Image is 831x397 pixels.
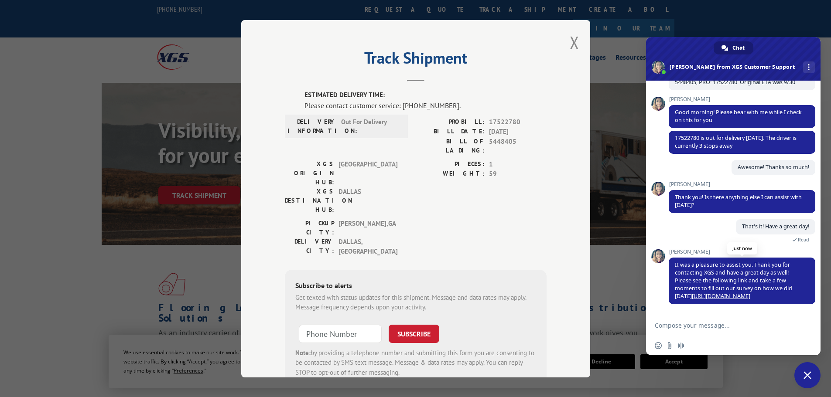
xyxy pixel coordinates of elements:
span: Read [798,237,809,243]
label: PIECES: [416,159,485,169]
div: Chat [714,41,753,54]
span: Out For Delivery [341,117,400,135]
label: ESTIMATED DELIVERY TIME: [304,90,547,100]
label: DELIVERY CITY: [285,237,334,256]
h2: Track Shipment [285,52,547,68]
span: 5448405 [489,136,547,155]
button: SUBSCRIBE [389,324,439,343]
div: Subscribe to alerts [295,280,536,292]
button: Close modal [570,31,579,54]
div: More channels [803,61,815,73]
span: [PERSON_NAME] [669,181,815,187]
span: [GEOGRAPHIC_DATA] [339,159,397,187]
textarea: Compose your message... [655,322,793,329]
div: by providing a telephone number and submitting this form you are consenting to be contacted by SM... [295,348,536,377]
span: DALLAS [339,187,397,214]
label: DELIVERY INFORMATION: [287,117,337,135]
span: 1 [489,159,547,169]
span: Good morning! Please bear with me while I check on this for you [675,109,802,124]
div: Close chat [794,362,821,388]
span: Thank you! Is there anything else I can assist with [DATE]? [675,193,802,209]
span: [PERSON_NAME] , GA [339,218,397,237]
label: BILL OF LADING: [416,136,485,155]
span: [PERSON_NAME] [669,96,815,102]
a: [URL][DOMAIN_NAME] [692,292,750,300]
span: 17522780 [489,117,547,127]
span: It was a pleasure to assist you. Thank you for contacting XGS and have a great day as well! Pleas... [675,261,792,300]
span: Insert an emoji [655,342,662,349]
span: [DATE] [489,127,547,137]
label: PICKUP CITY: [285,218,334,237]
div: Please contact customer service: [PHONE_NUMBER]. [304,100,547,110]
span: Chat [732,41,745,54]
span: Send a file [666,342,673,349]
span: DALLAS , [GEOGRAPHIC_DATA] [339,237,397,256]
span: That's it! Have a great day! [742,223,809,230]
label: XGS ORIGIN HUB: [285,159,334,187]
strong: Note: [295,348,311,356]
label: WEIGHT: [416,169,485,179]
span: Audio message [677,342,684,349]
label: BILL DATE: [416,127,485,137]
span: Awesome! Thanks so much! [738,163,809,171]
label: XGS DESTINATION HUB: [285,187,334,214]
div: Get texted with status updates for this shipment. Message and data rates may apply. Message frequ... [295,292,536,312]
input: Phone Number [299,324,382,343]
label: PROBILL: [416,117,485,127]
span: [PERSON_NAME] [669,249,815,255]
span: 59 [489,169,547,179]
span: 17522780 is out for delivery [DATE]. The driver is currently 3 stops away [675,134,797,149]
